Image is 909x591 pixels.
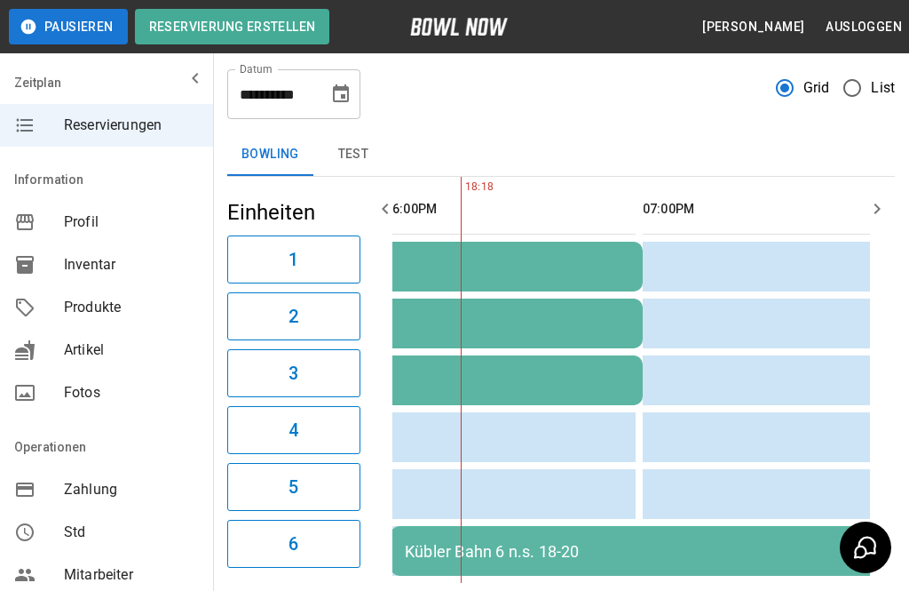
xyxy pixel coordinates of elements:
div: Kübler Bahn 6 n.s. 18-20 [405,542,888,561]
span: Artikel [64,339,199,361]
button: Reservierung erstellen [135,9,330,44]
h5: Einheiten [227,198,360,227]
h6: 3 [289,359,298,387]
button: test [313,133,393,176]
span: Zahlung [64,479,199,500]
button: [PERSON_NAME] [695,11,811,44]
button: 6 [227,520,360,568]
button: Ausloggen [818,11,909,44]
button: Bowling [227,133,313,176]
span: Inventar [64,254,199,276]
div: inventory tabs [227,133,895,176]
span: Std [64,522,199,543]
button: 1 [227,236,360,284]
th: 06:00PM [385,184,636,235]
button: 2 [227,292,360,340]
span: List [871,77,895,99]
span: Fotos [64,382,199,403]
button: Choose date, selected date is 10. Sep. 2025 [323,76,359,112]
span: 18:18 [461,179,465,196]
h6: 5 [289,473,298,501]
button: Pausieren [9,9,128,44]
span: Mitarbeiter [64,564,199,586]
span: Produkte [64,297,199,318]
button: 3 [227,349,360,397]
h6: 6 [289,530,298,558]
span: Profil [64,212,199,233]
span: Grid [803,77,830,99]
h6: 1 [289,245,298,274]
h6: 2 [289,302,298,331]
span: Reservierungen [64,115,199,136]
img: logo [410,18,508,36]
button: 5 [227,463,360,511]
button: 4 [227,406,360,454]
h6: 4 [289,416,298,444]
